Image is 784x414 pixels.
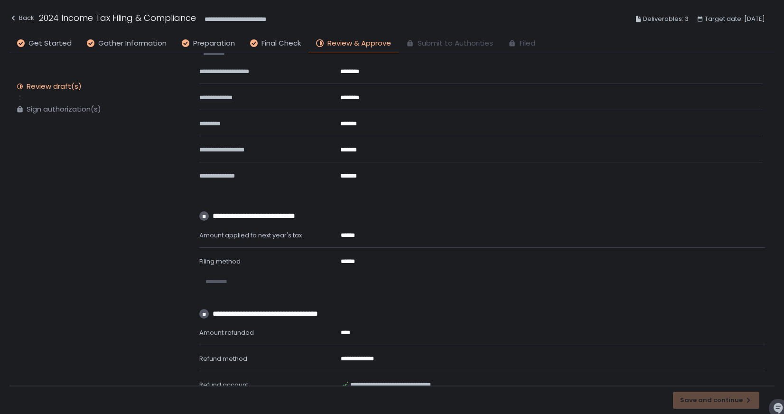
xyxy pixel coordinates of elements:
span: Preparation [193,38,235,49]
div: Back [9,12,34,24]
span: Filing method [199,257,241,266]
span: Final Check [261,38,301,49]
span: Refund account [199,380,248,389]
span: Target date: [DATE] [705,13,765,25]
div: Sign authorization(s) [27,104,101,114]
span: Refund method [199,354,247,363]
span: Gather Information [98,38,167,49]
span: Amount applied to next year's tax [199,231,302,240]
span: Filed [520,38,535,49]
span: Review & Approve [327,38,391,49]
div: Review draft(s) [27,82,82,91]
span: Deliverables: 3 [643,13,689,25]
span: Get Started [28,38,72,49]
h1: 2024 Income Tax Filing & Compliance [39,11,196,24]
span: Submit to Authorities [418,38,493,49]
span: Amount refunded [199,328,254,337]
button: Back [9,11,34,27]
